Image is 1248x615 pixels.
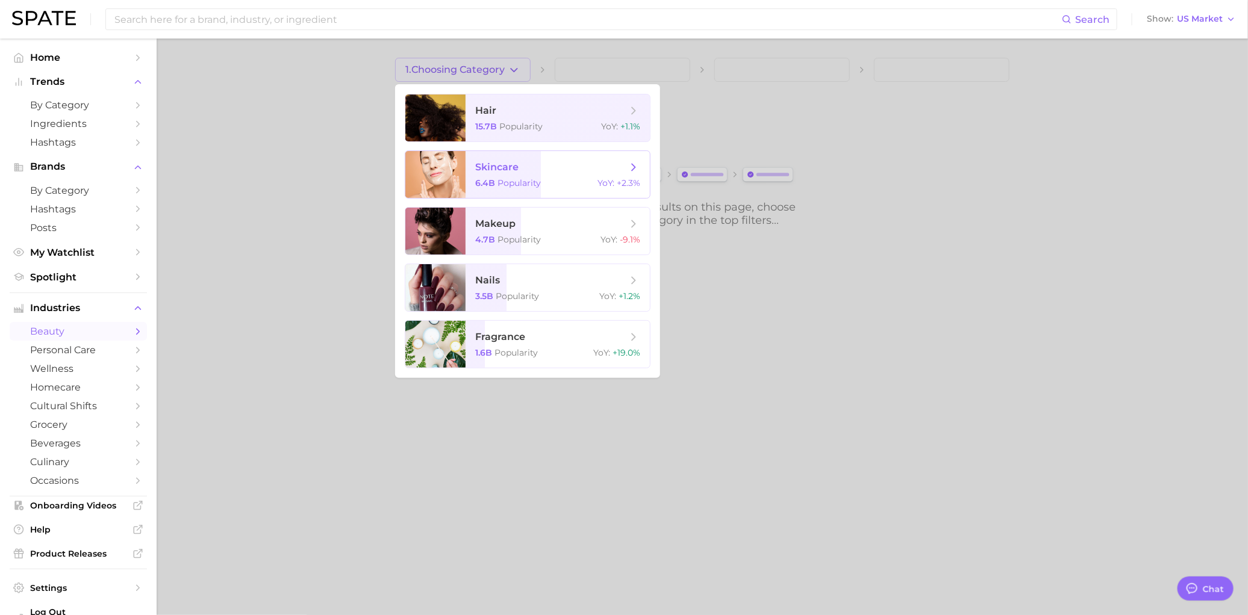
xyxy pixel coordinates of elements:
span: +19.0% [613,347,640,358]
span: Home [30,52,126,63]
span: YoY : [593,347,610,358]
span: beverages [30,437,126,449]
span: 6.4b [475,178,495,188]
a: Settings [10,579,147,597]
span: Show [1147,16,1173,22]
span: +1.2% [619,291,640,301]
a: Hashtags [10,133,147,152]
span: Search [1075,14,1109,25]
span: wellness [30,363,126,374]
a: My Watchlist [10,243,147,262]
span: nails [475,274,500,286]
span: My Watchlist [30,247,126,258]
span: YoY : [601,234,617,245]
a: culinary [10,453,147,471]
span: Hashtags [30,203,126,215]
span: cultural shifts [30,400,126,412]
button: Industries [10,299,147,317]
span: Help [30,524,126,535]
span: US Market [1177,16,1223,22]
ul: 1.Choosing Category [395,84,660,378]
span: grocery [30,419,126,430]
span: 4.7b [475,234,495,245]
span: +1.1% [620,121,640,132]
span: 15.7b [475,121,497,132]
span: Hashtags [30,137,126,148]
a: by Category [10,96,147,114]
span: 3.5b [475,291,493,301]
span: Ingredients [30,118,126,129]
a: Help [10,521,147,539]
span: Onboarding Videos [30,500,126,511]
button: ShowUS Market [1144,11,1239,27]
span: Popularity [496,291,539,301]
span: personal care [30,344,126,356]
a: by Category [10,181,147,200]
a: Hashtags [10,200,147,218]
span: Spotlight [30,271,126,283]
span: YoY : [601,121,618,132]
span: occasions [30,475,126,486]
span: culinary [30,456,126,468]
span: homecare [30,382,126,393]
span: Popularity [498,234,541,245]
span: makeup [475,218,516,229]
input: Search here for a brand, industry, or ingredient [113,9,1062,29]
span: Industries [30,303,126,314]
a: homecare [10,378,147,397]
a: cultural shifts [10,397,147,415]
span: Popularity [498,178,541,188]
span: +2.3% [617,178,640,188]
span: Settings [30,583,126,593]
a: Spotlight [10,268,147,286]
span: Trends [30,76,126,87]
span: fragrance [475,331,525,342]
a: beauty [10,322,147,341]
img: SPATE [12,11,76,25]
a: Onboarding Videos [10,496,147,515]
a: personal care [10,341,147,359]
span: skincare [475,161,519,173]
span: YoY : [599,291,616,301]
span: hair [475,105,496,116]
a: beverages [10,434,147,453]
span: Brands [30,161,126,172]
span: by Category [30,185,126,196]
a: wellness [10,359,147,378]
a: occasions [10,471,147,490]
span: -9.1% [620,234,640,245]
a: Ingredients [10,114,147,133]
span: by Category [30,99,126,111]
a: Home [10,48,147,67]
a: grocery [10,415,147,434]
span: Popularity [495,347,538,358]
button: Trends [10,73,147,91]
span: Posts [30,222,126,233]
a: Posts [10,218,147,237]
span: 1.6b [475,347,492,358]
span: beauty [30,326,126,337]
span: Product Releases [30,548,126,559]
a: Product Releases [10,545,147,563]
button: Brands [10,158,147,176]
span: YoY : [597,178,614,188]
span: Popularity [499,121,543,132]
